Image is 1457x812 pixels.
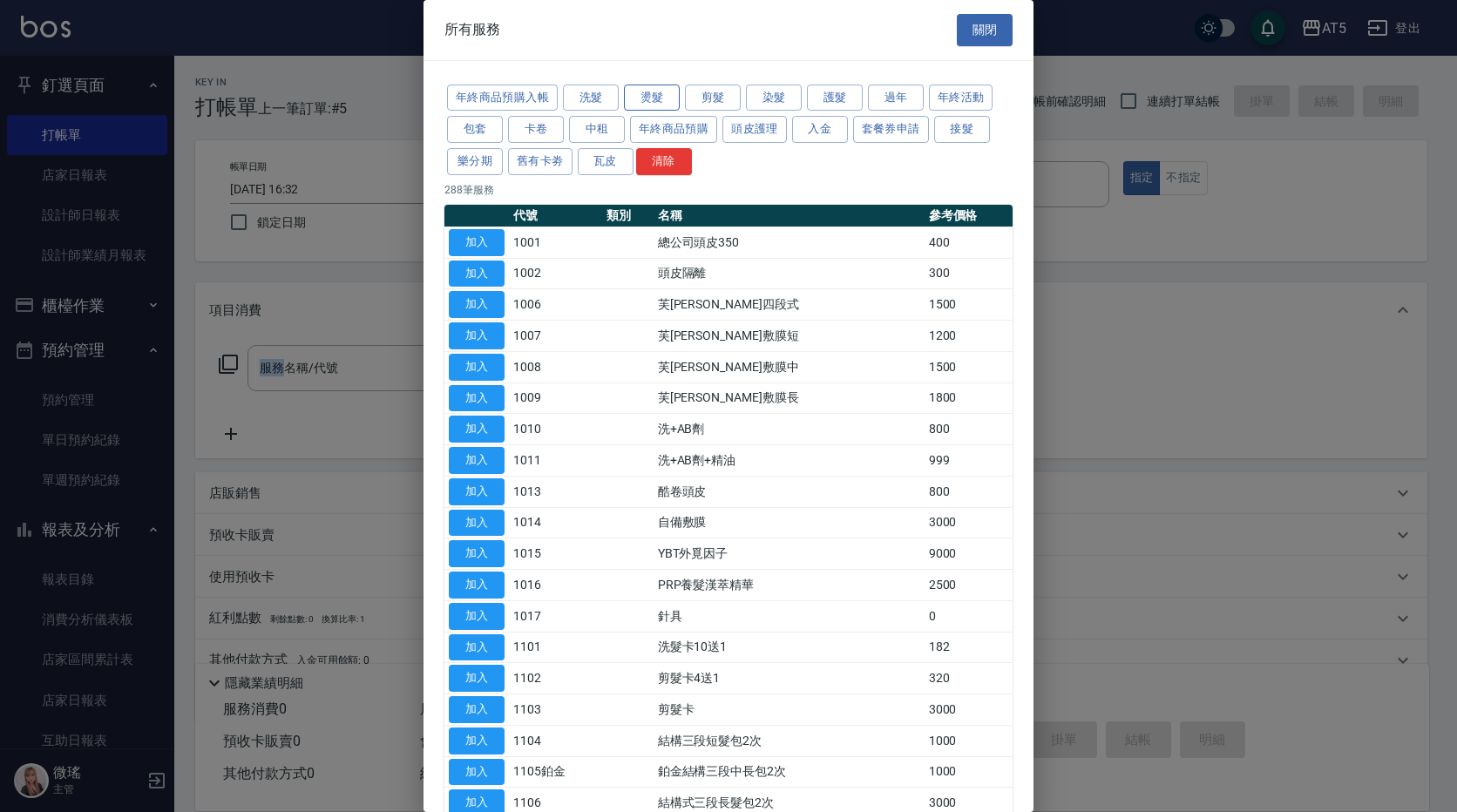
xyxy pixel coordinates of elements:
td: 1105鉑金 [509,756,602,788]
td: 2500 [925,570,1013,601]
button: 加入 [449,634,505,661]
button: 樂分期 [447,148,503,175]
td: 1017 [509,600,602,632]
td: 1000 [925,725,1013,756]
td: 3000 [925,694,1013,726]
td: 芙[PERSON_NAME]敷膜中 [654,351,925,382]
button: 年終商品預購 [630,116,717,143]
td: 1013 [509,476,602,507]
td: 1500 [925,289,1013,321]
button: 清除 [636,148,692,175]
button: 加入 [449,727,505,754]
td: 鉑金結構三段中長包2次 [654,756,925,788]
button: 包套 [447,116,503,143]
td: 頭皮隔離 [654,258,925,289]
td: 自備敷膜 [654,507,925,538]
td: 1002 [509,258,602,289]
td: 酷卷頭皮 [654,476,925,507]
td: 1001 [509,227,602,258]
td: 999 [925,445,1013,477]
td: 1000 [925,756,1013,788]
button: 加入 [449,665,505,692]
button: 加入 [449,416,505,443]
td: 800 [925,476,1013,507]
th: 參考價格 [925,205,1013,227]
button: 加入 [449,385,505,412]
button: 加入 [449,572,505,599]
td: 1102 [509,663,602,694]
p: 288 筆服務 [444,182,1013,198]
td: 1200 [925,321,1013,352]
td: 1103 [509,694,602,726]
td: 洗+AB劑+精油 [654,445,925,477]
button: 瓦皮 [578,148,634,175]
td: 320 [925,663,1013,694]
td: 1104 [509,725,602,756]
button: 加入 [449,229,505,256]
td: 800 [925,414,1013,445]
td: 1007 [509,321,602,352]
button: 年終商品預購入帳 [447,85,558,112]
button: 舊有卡劵 [508,148,573,175]
td: 總公司頭皮350 [654,227,925,258]
td: PRP養髮漢萃精華 [654,570,925,601]
button: 頭皮護理 [722,116,787,143]
td: 洗+AB劑 [654,414,925,445]
button: 加入 [449,510,505,537]
button: 加入 [449,759,505,786]
button: 加入 [449,322,505,349]
button: 加入 [449,291,505,318]
td: 1500 [925,351,1013,382]
td: 1006 [509,289,602,321]
td: 182 [925,632,1013,663]
button: 加入 [449,478,505,505]
td: 剪髮卡 [654,694,925,726]
td: 洗髮卡10送1 [654,632,925,663]
td: 針具 [654,600,925,632]
button: 套餐券申請 [853,116,929,143]
td: 9000 [925,538,1013,570]
td: 芙[PERSON_NAME]四段式 [654,289,925,321]
button: 加入 [449,603,505,630]
button: 加入 [449,261,505,288]
td: 1009 [509,382,602,414]
td: 3000 [925,507,1013,538]
button: 年終活動 [929,85,993,112]
button: 加入 [449,540,505,567]
td: 1016 [509,570,602,601]
button: 加入 [449,696,505,723]
td: 300 [925,258,1013,289]
button: 過年 [868,85,924,112]
td: 1011 [509,445,602,477]
button: 入金 [792,116,848,143]
td: 芙[PERSON_NAME]敷膜長 [654,382,925,414]
td: 1010 [509,414,602,445]
td: 1015 [509,538,602,570]
td: 1800 [925,382,1013,414]
td: 1014 [509,507,602,538]
button: 加入 [449,447,505,474]
td: 1101 [509,632,602,663]
td: 剪髮卡4送1 [654,663,925,694]
th: 類別 [602,205,653,227]
td: 結構三段短髮包2次 [654,725,925,756]
button: 卡卷 [508,116,564,143]
button: 接髮 [934,116,990,143]
span: 所有服務 [444,21,500,38]
button: 剪髮 [685,85,741,112]
button: 洗髮 [563,85,619,112]
td: YBT外覓因子 [654,538,925,570]
th: 代號 [509,205,602,227]
button: 染髮 [746,85,802,112]
th: 名稱 [654,205,925,227]
td: 400 [925,227,1013,258]
button: 護髮 [807,85,863,112]
button: 中租 [569,116,625,143]
button: 燙髮 [624,85,680,112]
button: 關閉 [957,14,1013,46]
td: 0 [925,600,1013,632]
td: 芙[PERSON_NAME]敷膜短 [654,321,925,352]
td: 1008 [509,351,602,382]
button: 加入 [449,354,505,381]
